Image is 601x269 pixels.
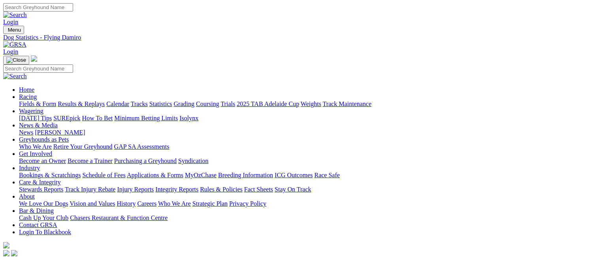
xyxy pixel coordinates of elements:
a: Weights [301,100,321,107]
a: Who We Are [19,143,52,150]
a: Isolynx [179,115,198,121]
a: Rules & Policies [200,186,243,193]
a: Care & Integrity [19,179,61,186]
a: Track Injury Rebate [65,186,115,193]
a: Become an Owner [19,157,66,164]
a: Results & Replays [58,100,105,107]
a: Minimum Betting Limits [114,115,178,121]
button: Toggle navigation [3,26,24,34]
a: News [19,129,33,136]
a: Integrity Reports [155,186,198,193]
img: logo-grsa-white.png [3,242,9,248]
a: Injury Reports [117,186,154,193]
div: Racing [19,100,598,108]
a: Breeding Information [218,172,273,178]
a: Grading [174,100,194,107]
img: Close [6,57,26,63]
a: Strategic Plan [192,200,228,207]
a: Racing [19,93,37,100]
a: Login [3,48,18,55]
a: [PERSON_NAME] [35,129,85,136]
a: ICG Outcomes [275,172,313,178]
a: Contact GRSA [19,222,57,228]
a: Applications & Forms [127,172,183,178]
a: Purchasing a Greyhound [114,157,177,164]
a: History [117,200,136,207]
a: Login [3,19,18,25]
a: News & Media [19,122,58,129]
a: We Love Our Dogs [19,200,68,207]
a: Race Safe [314,172,339,178]
a: Login To Blackbook [19,229,71,235]
img: facebook.svg [3,250,9,256]
a: Tracks [131,100,148,107]
a: How To Bet [82,115,113,121]
a: Home [19,86,34,93]
img: logo-grsa-white.png [31,55,37,62]
button: Toggle navigation [3,56,29,64]
a: GAP SA Assessments [114,143,170,150]
a: Who We Are [158,200,191,207]
a: 2025 TAB Adelaide Cup [237,100,299,107]
img: Search [3,73,27,80]
a: MyOzChase [185,172,217,178]
img: Search [3,11,27,19]
a: Privacy Policy [229,200,266,207]
div: Industry [19,172,598,179]
a: Calendar [106,100,129,107]
a: Stewards Reports [19,186,63,193]
a: Get Involved [19,150,52,157]
a: Track Maintenance [323,100,371,107]
a: Wagering [19,108,43,114]
div: Greyhounds as Pets [19,143,598,150]
div: Wagering [19,115,598,122]
a: Stay On Track [275,186,311,193]
a: Trials [220,100,235,107]
a: Chasers Restaurant & Function Centre [70,214,168,221]
img: twitter.svg [11,250,17,256]
a: SUREpick [53,115,80,121]
a: Cash Up Your Club [19,214,68,221]
a: Dog Statistics - Flying Damiro [3,34,598,41]
a: Industry [19,165,40,171]
div: Care & Integrity [19,186,598,193]
a: Become a Trainer [68,157,113,164]
input: Search [3,3,73,11]
img: GRSA [3,41,26,48]
a: Careers [137,200,156,207]
div: News & Media [19,129,598,136]
a: Retire Your Greyhound [53,143,113,150]
span: Menu [8,27,21,33]
div: Get Involved [19,157,598,165]
a: [DATE] Tips [19,115,52,121]
div: About [19,200,598,207]
a: Bar & Dining [19,207,54,214]
a: Syndication [178,157,208,164]
a: Coursing [196,100,219,107]
a: About [19,193,35,200]
a: Vision and Values [70,200,115,207]
input: Search [3,64,73,73]
a: Statistics [149,100,172,107]
a: Schedule of Fees [82,172,125,178]
a: Greyhounds as Pets [19,136,69,143]
a: Fields & Form [19,100,56,107]
div: Bar & Dining [19,214,598,222]
a: Fact Sheets [244,186,273,193]
a: Bookings & Scratchings [19,172,81,178]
